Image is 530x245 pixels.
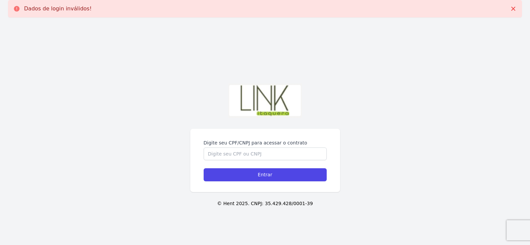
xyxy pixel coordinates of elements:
[228,83,302,118] img: logo.png
[24,5,92,12] p: Dados de login inválidos!
[204,139,327,146] label: Digite seu CPF/CNPJ para acessar o contrato
[204,147,327,160] input: Digite seu CPF ou CNPJ
[204,168,327,181] input: Entrar
[11,200,519,207] p: © Hent 2025. CNPJ: 35.429.428/0001-39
